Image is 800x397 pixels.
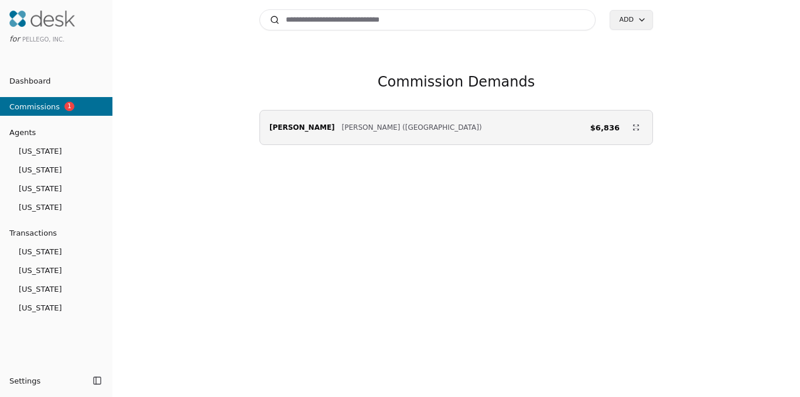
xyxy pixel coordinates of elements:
[9,375,40,387] span: Settings
[9,11,75,27] img: Desk
[64,102,74,111] span: 1
[378,73,535,91] h2: Commission Demands
[590,122,620,134] span: $6,836
[9,34,20,43] span: for
[22,36,64,43] span: Pellego, Inc.
[269,122,335,133] span: [PERSON_NAME]
[610,10,653,30] button: Add
[342,122,482,133] span: [PERSON_NAME] ([GEOGRAPHIC_DATA])
[5,371,89,390] button: Settings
